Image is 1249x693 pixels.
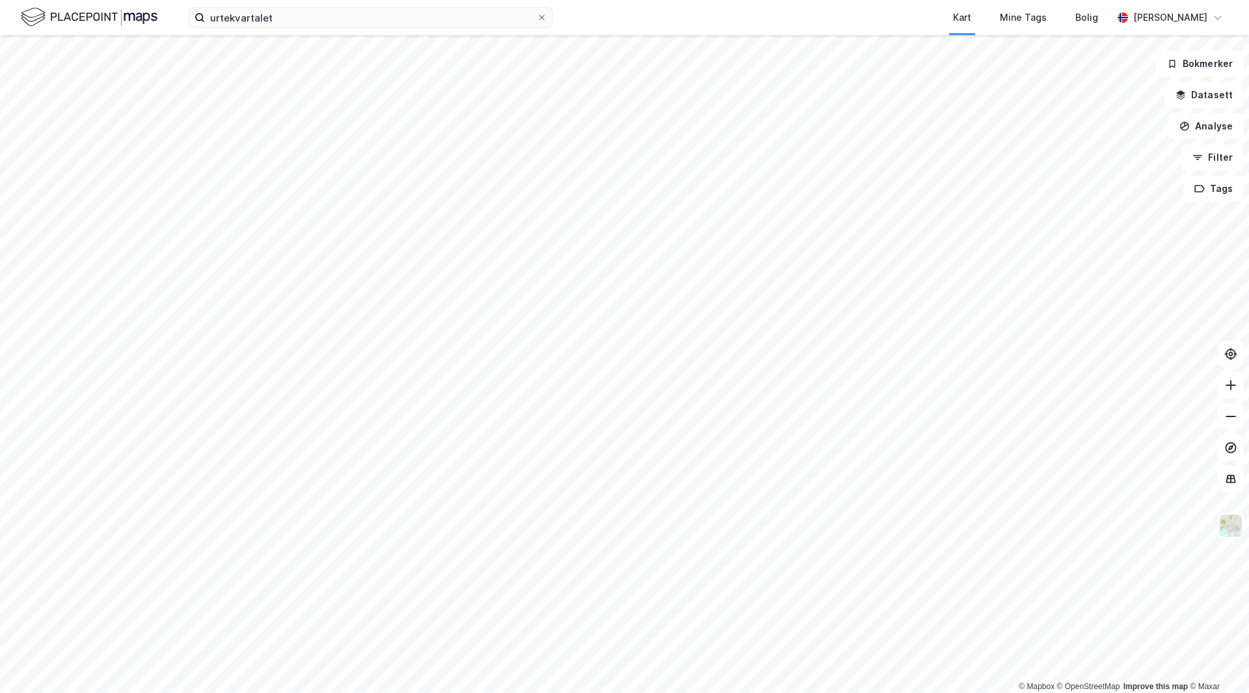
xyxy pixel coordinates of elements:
[1156,51,1244,77] button: Bokmerker
[1133,10,1207,25] div: [PERSON_NAME]
[21,6,157,29] img: logo.f888ab2527a4732fd821a326f86c7f29.svg
[1123,682,1188,691] a: Improve this map
[1181,144,1244,170] button: Filter
[1184,631,1249,693] iframe: Chat Widget
[205,8,537,27] input: Søk på adresse, matrikkel, gårdeiere, leietakere eller personer
[1218,513,1243,538] img: Z
[1019,682,1054,691] a: Mapbox
[1075,10,1098,25] div: Bolig
[1057,682,1120,691] a: OpenStreetMap
[953,10,971,25] div: Kart
[1168,113,1244,139] button: Analyse
[1183,176,1244,202] button: Tags
[1000,10,1047,25] div: Mine Tags
[1164,82,1244,108] button: Datasett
